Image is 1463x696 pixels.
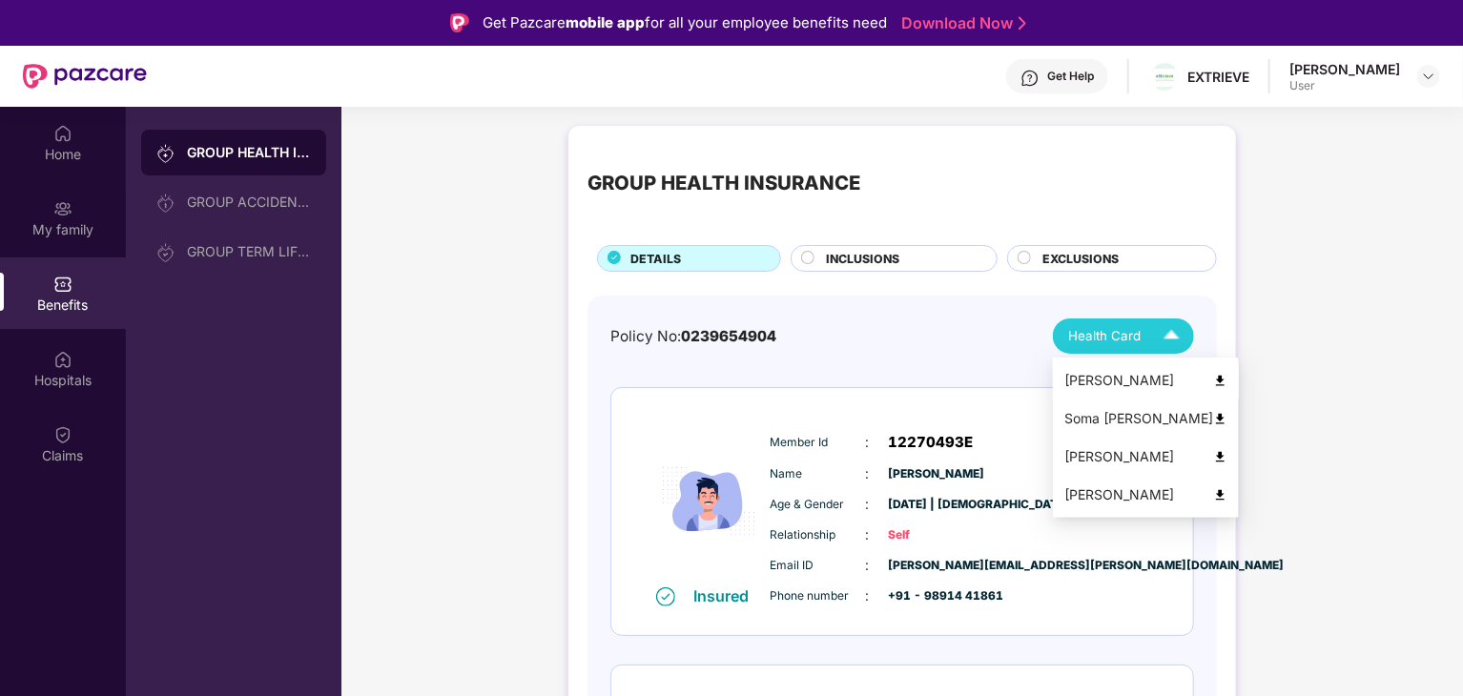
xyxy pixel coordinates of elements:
span: INCLUSIONS [826,250,899,268]
img: svg+xml;base64,PHN2ZyB4bWxucz0iaHR0cDovL3d3dy53My5vcmcvMjAwMC9zdmciIHdpZHRoPSI0OCIgaGVpZ2h0PSI0OC... [1213,412,1227,426]
img: svg+xml;base64,PHN2ZyB4bWxucz0iaHR0cDovL3d3dy53My5vcmcvMjAwMC9zdmciIHdpZHRoPSI0OCIgaGVpZ2h0PSI0OC... [1213,450,1227,464]
span: DETAILS [630,250,681,268]
div: Get Help [1047,69,1094,84]
div: Get Pazcare for all your employee benefits need [483,11,887,34]
span: : [866,585,870,606]
img: Stroke [1019,13,1026,33]
img: download%20(1).png [1151,69,1179,86]
img: svg+xml;base64,PHN2ZyBpZD0iQ2xhaW0iIHhtbG5zPSJodHRwOi8vd3d3LnczLm9yZy8yMDAwL3N2ZyIgd2lkdGg9IjIwIi... [53,425,72,444]
div: Policy No: [610,325,776,348]
img: svg+xml;base64,PHN2ZyB4bWxucz0iaHR0cDovL3d3dy53My5vcmcvMjAwMC9zdmciIHdpZHRoPSI0OCIgaGVpZ2h0PSI0OC... [1213,488,1227,502]
img: Icuh8uwCUCF+XjCZyLQsAKiDCM9HiE6CMYmKQaPGkZKaA32CAAACiQcFBJY0IsAAAAASUVORK5CYII= [1155,319,1188,353]
img: svg+xml;base64,PHN2ZyBpZD0iSG9zcGl0YWxzIiB4bWxucz0iaHR0cDovL3d3dy53My5vcmcvMjAwMC9zdmciIHdpZHRoPS... [53,350,72,369]
a: Download Now [901,13,1020,33]
img: svg+xml;base64,PHN2ZyB4bWxucz0iaHR0cDovL3d3dy53My5vcmcvMjAwMC9zdmciIHdpZHRoPSI0OCIgaGVpZ2h0PSI0OC... [1213,374,1227,388]
img: svg+xml;base64,PHN2ZyB3aWR0aD0iMjAiIGhlaWdodD0iMjAiIHZpZXdCb3g9IjAgMCAyMCAyMCIgZmlsbD0ibm9uZSIgeG... [156,194,175,213]
span: : [866,494,870,515]
img: New Pazcare Logo [23,64,147,89]
span: [PERSON_NAME][EMAIL_ADDRESS][PERSON_NAME][DOMAIN_NAME] [889,557,984,575]
div: GROUP HEALTH INSURANCE [187,143,311,162]
span: Member Id [771,434,866,452]
span: : [866,432,870,453]
span: : [866,463,870,484]
div: Soma [PERSON_NAME] [1064,408,1227,429]
div: GROUP HEALTH INSURANCE [587,168,860,198]
span: EXCLUSIONS [1042,250,1119,268]
button: Health Card [1053,318,1194,354]
span: Relationship [771,526,866,544]
div: [PERSON_NAME] [1064,484,1227,505]
img: svg+xml;base64,PHN2ZyBpZD0iQmVuZWZpdHMiIHhtbG5zPSJodHRwOi8vd3d3LnczLm9yZy8yMDAwL3N2ZyIgd2lkdGg9Ij... [53,275,72,294]
span: 0239654904 [681,327,776,345]
div: [PERSON_NAME] [1289,60,1400,78]
img: Logo [450,13,469,32]
span: : [866,555,870,576]
span: Health Card [1068,326,1141,346]
div: Insured [694,586,761,605]
span: Email ID [771,557,866,575]
strong: mobile app [566,13,645,31]
span: Name [771,465,866,483]
div: [PERSON_NAME] [1064,446,1227,467]
span: +91 - 98914 41861 [889,587,984,605]
img: svg+xml;base64,PHN2ZyBpZD0iRHJvcGRvd24tMzJ4MzIiIHhtbG5zPSJodHRwOi8vd3d3LnczLm9yZy8yMDAwL3N2ZyIgd2... [1421,69,1436,84]
div: EXTRIEVE [1187,68,1249,86]
img: svg+xml;base64,PHN2ZyB3aWR0aD0iMjAiIGhlaWdodD0iMjAiIHZpZXdCb3g9IjAgMCAyMCAyMCIgZmlsbD0ibm9uZSIgeG... [156,144,175,163]
div: [PERSON_NAME] [1064,370,1227,391]
img: svg+xml;base64,PHN2ZyBpZD0iSG9tZSIgeG1sbnM9Imh0dHA6Ly93d3cudzMub3JnLzIwMDAvc3ZnIiB3aWR0aD0iMjAiIG... [53,124,72,143]
img: svg+xml;base64,PHN2ZyBpZD0iSGVscC0zMngzMiIgeG1sbnM9Imh0dHA6Ly93d3cudzMub3JnLzIwMDAvc3ZnIiB3aWR0aD... [1020,69,1040,88]
img: svg+xml;base64,PHN2ZyB4bWxucz0iaHR0cDovL3d3dy53My5vcmcvMjAwMC9zdmciIHdpZHRoPSIxNiIgaGVpZ2h0PSIxNi... [656,587,675,606]
span: [DATE] | [DEMOGRAPHIC_DATA] [889,496,984,514]
span: Phone number [771,587,866,605]
img: svg+xml;base64,PHN2ZyB3aWR0aD0iMjAiIGhlaWdodD0iMjAiIHZpZXdCb3g9IjAgMCAyMCAyMCIgZmlsbD0ibm9uZSIgeG... [156,243,175,262]
div: User [1289,78,1400,93]
div: GROUP TERM LIFE INSURANCE [187,244,311,259]
div: GROUP ACCIDENTAL INSURANCE [187,194,311,210]
span: Age & Gender [771,496,866,514]
span: 12270493E [889,431,974,454]
img: icon [651,417,766,585]
span: : [866,524,870,545]
span: [PERSON_NAME] [889,465,984,483]
img: svg+xml;base64,PHN2ZyB3aWR0aD0iMjAiIGhlaWdodD0iMjAiIHZpZXdCb3g9IjAgMCAyMCAyMCIgZmlsbD0ibm9uZSIgeG... [53,199,72,218]
span: Self [889,526,984,544]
